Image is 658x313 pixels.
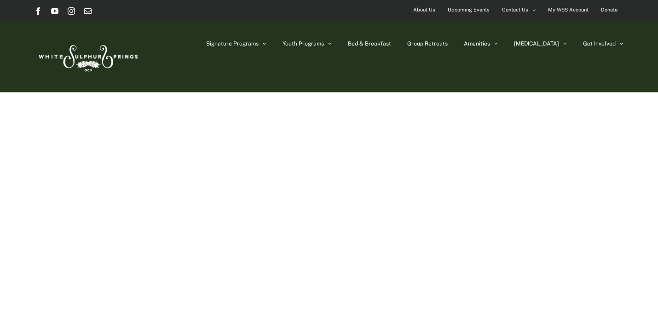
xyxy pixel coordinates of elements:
span: About Us [413,3,435,17]
span: Amenities [464,41,490,46]
a: Bed & Breakfast [348,21,391,67]
span: Bed & Breakfast [348,41,391,46]
span: Get Involved [583,41,616,46]
span: My WSS Account [548,3,589,17]
span: Upcoming Events [448,3,490,17]
a: YouTube [51,7,58,15]
a: Group Retreats [407,21,448,67]
a: Amenities [464,21,498,67]
img: White Sulphur Springs Logo [35,35,140,78]
span: Signature Programs [206,41,259,46]
a: [MEDICAL_DATA] [514,21,567,67]
a: Get Involved [583,21,623,67]
a: Email [84,7,92,15]
span: Contact Us [502,3,528,17]
a: Signature Programs [206,21,266,67]
span: [MEDICAL_DATA] [514,41,559,46]
a: Instagram [68,7,75,15]
a: Facebook [35,7,42,15]
span: Youth Programs [283,41,324,46]
nav: Main Menu [206,21,623,67]
a: Youth Programs [283,21,332,67]
span: Donate [601,3,618,17]
span: Group Retreats [407,41,448,46]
